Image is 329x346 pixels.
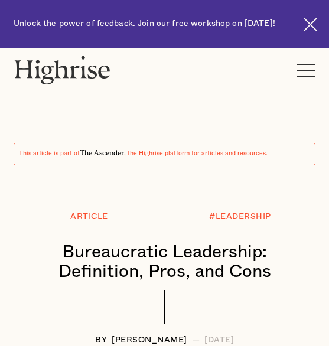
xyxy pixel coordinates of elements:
img: Highrise logo [14,56,111,84]
div: [PERSON_NAME] [112,336,187,345]
span: This article is part of [19,151,80,156]
div: #LEADERSHIP [209,213,271,221]
span: , the Highrise platform for articles and resources. [124,151,268,156]
div: Article [70,213,108,221]
div: [DATE] [204,336,234,345]
span: The Ascender [80,147,124,155]
h1: Bureaucratic Leadership: Definition, Pros, and Cons [25,243,304,282]
div: — [192,336,200,345]
img: Cross icon [304,18,317,31]
div: BY [95,336,107,345]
